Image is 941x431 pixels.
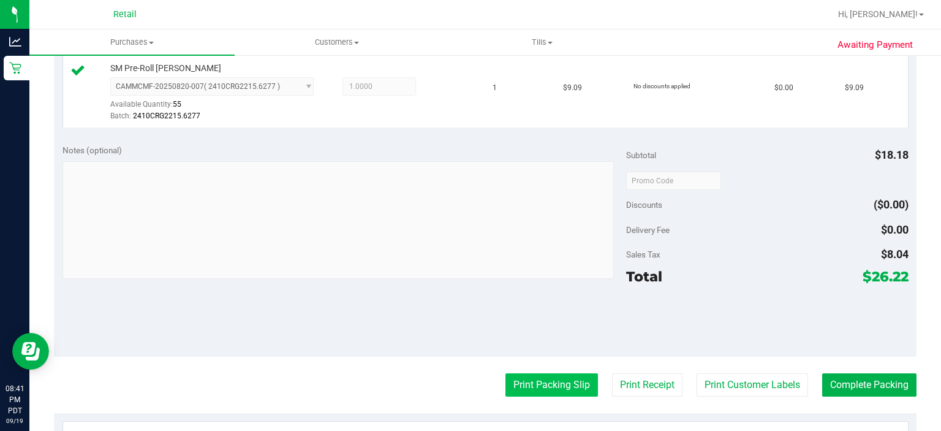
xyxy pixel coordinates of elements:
[440,29,645,55] a: Tills
[822,373,916,397] button: Complete Packing
[9,36,21,48] inline-svg: Analytics
[62,145,122,155] span: Notes (optional)
[626,150,656,160] span: Subtotal
[173,100,181,109] span: 55
[881,248,909,261] span: $8.04
[626,172,721,190] input: Promo Code
[626,194,662,216] span: Discounts
[838,9,918,19] span: Hi, [PERSON_NAME]!
[440,37,644,48] span: Tills
[863,268,909,285] span: $26.22
[633,83,690,90] span: No discounts applied
[6,416,24,425] p: 09/19
[626,250,660,259] span: Sales Tax
[110,96,324,120] div: Available Quantity:
[12,333,49,370] iframe: Resource center
[29,37,235,48] span: Purchases
[626,225,670,235] span: Delivery Fee
[493,82,497,94] span: 1
[113,9,137,20] span: Retail
[881,223,909,236] span: $0.00
[875,148,909,161] span: $18.18
[110,112,131,120] span: Batch:
[133,112,200,120] span: 2410CRG2215.6277
[29,29,235,55] a: Purchases
[110,63,221,74] span: SM Pre-Roll [PERSON_NAME]
[774,82,793,94] span: $0.00
[563,82,582,94] span: $9.09
[612,373,682,397] button: Print Receipt
[505,373,598,397] button: Print Packing Slip
[626,268,662,285] span: Total
[697,373,808,397] button: Print Customer Labels
[6,383,24,416] p: 08:41 PM PDT
[235,29,440,55] a: Customers
[874,198,909,211] span: ($0.00)
[845,82,864,94] span: $9.09
[235,37,439,48] span: Customers
[837,38,913,52] span: Awaiting Payment
[9,62,21,74] inline-svg: Retail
